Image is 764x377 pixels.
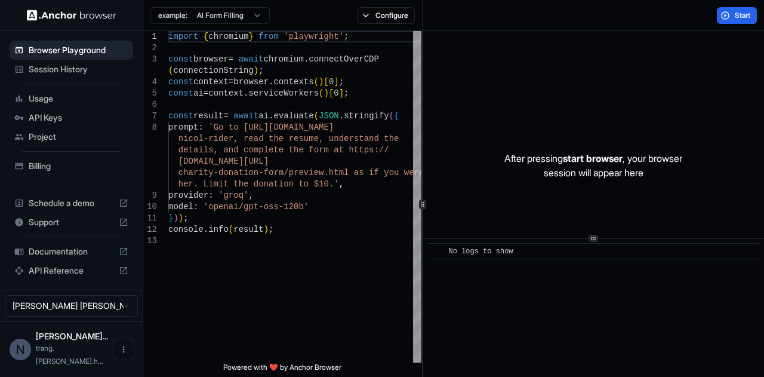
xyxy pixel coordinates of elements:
span: , [339,179,344,189]
span: : [208,191,213,200]
span: No logs to show [449,247,513,256]
span: ) [264,225,269,234]
span: ( [389,111,394,121]
span: ( [168,66,173,75]
span: Start [735,11,751,20]
div: Billing [10,157,133,176]
span: . [204,225,208,234]
span: ( [229,225,233,234]
span: = [229,77,233,87]
div: Documentation [10,242,133,261]
div: Support [10,213,133,232]
span: prompt [168,122,198,132]
span: browser [193,54,229,64]
span: ] [339,88,344,98]
span: ] [334,77,338,87]
span: ; [344,88,349,98]
span: ai [258,111,269,121]
span: . [244,88,248,98]
span: Billing [29,160,128,172]
p: After pressing , your browser session will appear here [504,151,682,180]
div: Schedule a demo [10,194,133,213]
span: = [223,111,228,121]
span: nicol-rider, read the resume, understand the [178,134,399,143]
span: : [198,122,203,132]
span: details, and complete the form at https:// [178,145,389,155]
button: Open menu [113,339,134,360]
span: start browser [563,152,623,164]
span: result [193,111,223,121]
span: ( [314,111,319,121]
span: 'Go to [URL][DOMAIN_NAME] [208,122,334,132]
span: provider [168,191,208,200]
span: chromium [208,32,248,41]
span: API Keys [29,112,128,124]
div: 3 [143,54,157,65]
div: Usage [10,89,133,108]
span: { [204,32,208,41]
span: JSON [319,111,339,121]
div: N [10,339,31,360]
span: example: [158,11,187,20]
span: Project [29,131,128,143]
div: 9 [143,190,157,201]
span: Documentation [29,246,114,258]
div: 2 [143,42,157,54]
span: her. Limit the donation to $10.' [178,179,339,189]
span: trang.nguyen.ht510@gmail.com [36,344,103,366]
span: ) [319,77,324,87]
span: from [258,32,279,41]
span: Schedule a demo [29,197,114,209]
div: 11 [143,213,157,224]
span: contexts [273,77,313,87]
span: : [193,202,198,212]
span: . [269,77,273,87]
span: { [394,111,399,121]
span: ) [173,213,178,223]
span: const [168,88,193,98]
span: evaluate [273,111,313,121]
span: ai [193,88,204,98]
div: 10 [143,201,157,213]
span: await [239,54,264,64]
div: 7 [143,111,157,122]
span: 0 [329,77,334,87]
div: API Keys [10,108,133,127]
span: 'playwright' [284,32,344,41]
button: Configure [357,7,415,24]
span: const [168,54,193,64]
span: , [248,191,253,200]
span: } [168,213,173,223]
span: Browser Playground [29,44,128,56]
span: connectionString [173,66,253,75]
span: charity-donation-form/preview.html as if you were [178,168,424,177]
span: ) [178,213,183,223]
div: Browser Playground [10,41,133,60]
span: serviceWorkers [248,88,319,98]
div: 5 [143,88,157,99]
span: . [304,54,309,64]
span: 0 [334,88,338,98]
span: = [229,54,233,64]
div: 8 [143,122,157,133]
span: ) [324,88,328,98]
span: ( [314,77,319,87]
div: 12 [143,224,157,235]
div: API Reference [10,261,133,280]
span: ; [269,225,273,234]
span: [ [329,88,334,98]
span: console [168,225,204,234]
div: 13 [143,235,157,247]
span: const [168,111,193,121]
div: 6 [143,99,157,111]
span: await [233,111,258,121]
span: 'openai/gpt-oss-120b' [204,202,309,212]
span: import [168,32,198,41]
div: Session History [10,60,133,79]
span: [DOMAIN_NAME][URL] [178,157,269,166]
span: stringify [344,111,389,121]
span: ; [339,77,344,87]
span: Nguyen Hai Trang [36,331,108,341]
span: model [168,202,193,212]
span: } [248,32,253,41]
